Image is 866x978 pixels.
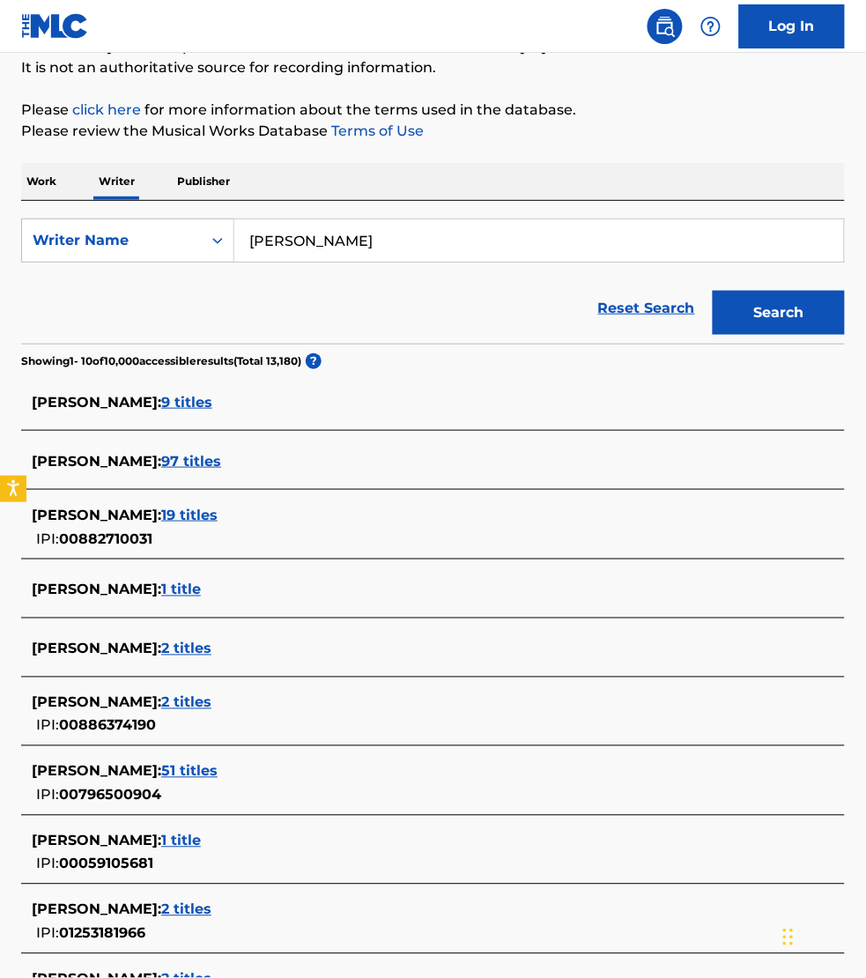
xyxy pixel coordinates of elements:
[33,230,191,251] div: Writer Name
[32,453,161,470] span: [PERSON_NAME] :
[172,163,235,200] p: Publisher
[59,530,152,547] span: 00882710031
[32,507,161,523] span: [PERSON_NAME] :
[36,717,59,734] span: IPI:
[700,16,722,37] img: help
[36,787,59,804] span: IPI:
[36,530,59,547] span: IPI:
[21,13,89,39] img: MLC Logo
[161,453,221,470] span: 97 titles
[161,901,211,918] span: 2 titles
[32,833,161,849] span: [PERSON_NAME] :
[739,4,845,48] a: Log In
[161,833,201,849] span: 1 title
[36,856,59,872] span: IPI:
[328,122,424,139] a: Terms of Use
[32,694,161,711] span: [PERSON_NAME] :
[161,582,201,598] span: 1 title
[778,893,866,978] iframe: Chat Widget
[648,9,683,44] a: Public Search
[161,394,212,411] span: 9 titles
[59,787,161,804] span: 00796500904
[306,353,322,369] span: ?
[21,57,845,78] p: It is not an authoritative source for recording information.
[21,163,62,200] p: Work
[93,163,140,200] p: Writer
[32,582,161,598] span: [PERSON_NAME] :
[693,9,729,44] div: Help
[59,856,153,872] span: 00059105681
[783,911,794,964] div: Drag
[72,101,141,118] a: click here
[21,219,845,344] form: Search Form
[589,289,704,328] a: Reset Search
[161,763,218,780] span: 51 titles
[161,507,218,523] span: 19 titles
[713,291,845,335] button: Search
[21,100,845,121] p: Please for more information about the terms used in the database.
[59,717,156,734] span: 00886374190
[32,641,161,657] span: [PERSON_NAME] :
[32,394,161,411] span: [PERSON_NAME] :
[161,694,211,711] span: 2 titles
[32,763,161,780] span: [PERSON_NAME] :
[36,925,59,942] span: IPI:
[21,121,845,142] p: Please review the Musical Works Database
[21,353,301,369] p: Showing 1 - 10 of 10,000 accessible results (Total 13,180 )
[161,641,211,657] span: 2 titles
[655,16,676,37] img: search
[59,925,145,942] span: 01253181966
[32,901,161,918] span: [PERSON_NAME] :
